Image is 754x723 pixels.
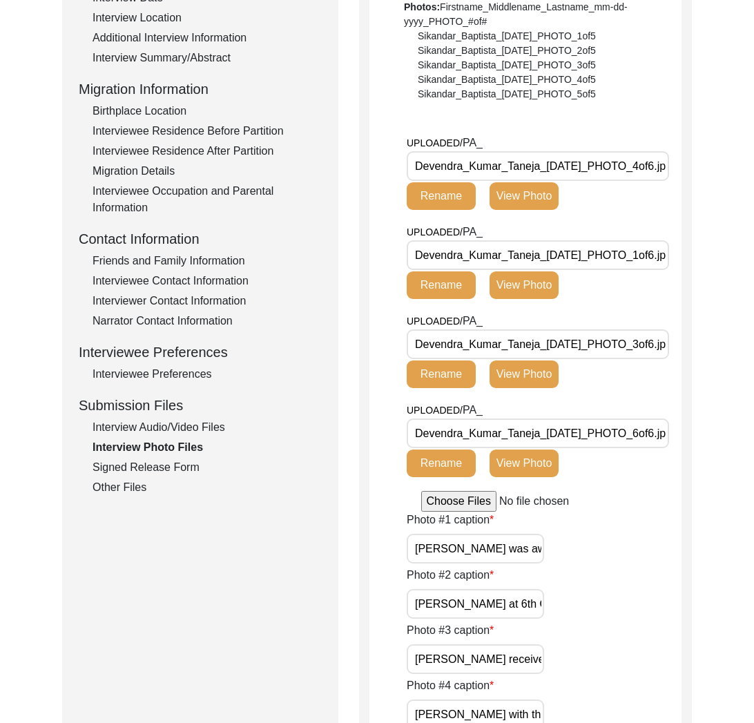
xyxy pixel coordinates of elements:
[404,1,440,12] b: Photos:
[407,622,494,639] label: Photo #3 caption
[93,253,322,269] div: Friends and Family Information
[490,360,559,388] button: View Photo
[93,366,322,383] div: Interviewee Preferences
[407,360,476,388] button: Rename
[93,439,322,456] div: Interview Photo Files
[79,229,322,249] div: Contact Information
[93,10,322,26] div: Interview Location
[490,182,559,210] button: View Photo
[463,137,483,148] span: PA_
[490,450,559,477] button: View Photo
[93,419,322,436] div: Interview Audio/Video Files
[93,103,322,119] div: Birthplace Location
[93,293,322,309] div: Interviewer Contact Information
[463,404,483,416] span: PA_
[490,271,559,299] button: View Photo
[79,395,322,416] div: Submission Files
[407,567,494,584] label: Photo #2 caption
[463,315,483,327] span: PA_
[93,123,322,139] div: Interviewee Residence Before Partition
[93,143,322,160] div: Interviewee Residence After Partition
[93,273,322,289] div: Interviewee Contact Information
[407,316,463,327] span: UPLOADED/
[93,163,322,180] div: Migration Details
[407,182,476,210] button: Rename
[407,226,463,238] span: UPLOADED/
[93,183,322,216] div: Interviewee Occupation and Parental Information
[407,512,494,528] label: Photo #1 caption
[407,450,476,477] button: Rename
[407,271,476,299] button: Rename
[463,226,483,238] span: PA_
[407,677,494,694] label: Photo #4 caption
[407,137,463,148] span: UPLOADED/
[93,30,322,46] div: Additional Interview Information
[407,405,463,416] span: UPLOADED/
[93,459,322,476] div: Signed Release Form
[79,79,322,99] div: Migration Information
[93,313,322,329] div: Narrator Contact Information
[93,50,322,66] div: Interview Summary/Abstract
[93,479,322,496] div: Other Files
[79,342,322,363] div: Interviewee Preferences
